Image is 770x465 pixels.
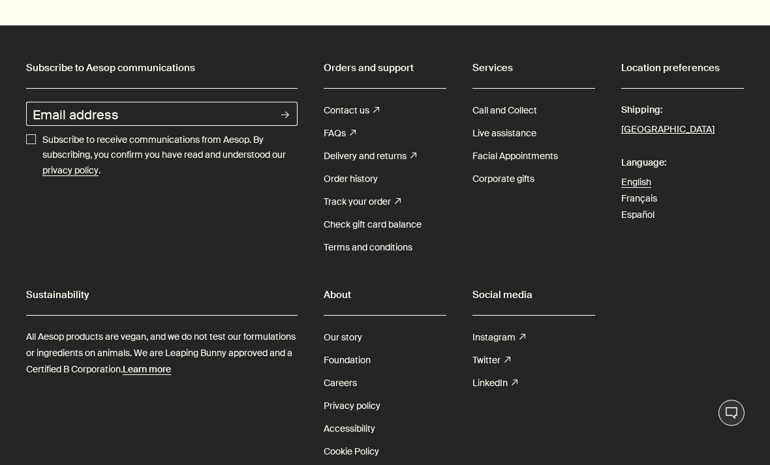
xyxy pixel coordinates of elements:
[472,58,595,78] h2: Services
[324,122,356,145] a: FAQs
[26,285,298,305] h2: Sustainability
[324,58,446,78] h2: Orders and support
[621,192,657,204] a: Français
[324,372,357,395] a: Careers
[472,99,537,122] a: Call and Collect
[621,58,744,78] h2: Location preferences
[26,102,273,126] input: Email address
[472,168,534,190] a: Corporate gifts
[123,361,171,378] a: Learn more
[324,395,380,417] a: Privacy policy
[324,99,379,122] a: Contact us
[26,58,298,78] h2: Subscribe to Aesop communications
[324,236,412,259] a: Terms and conditions
[472,349,510,372] a: Twitter
[42,164,99,176] u: privacy policy
[621,176,651,188] a: English
[472,372,517,395] a: LinkedIn
[324,285,446,305] h2: About
[26,329,298,378] p: All Aesop products are vegan, and we do not test our formulations or ingredients on animals. We a...
[123,363,171,375] b: Learn more
[621,209,654,220] a: Español
[324,440,379,463] a: Cookie Policy
[472,122,536,145] a: Live assistance
[42,132,298,179] p: Subscribe to receive communications from Aesop. By subscribing, you confirm you have read and und...
[324,349,371,372] a: Foundation
[621,151,744,174] span: Language:
[621,121,715,138] button: [GEOGRAPHIC_DATA]
[324,168,378,190] a: Order history
[324,417,375,440] a: Accessibility
[718,400,745,426] button: Chat en direct
[621,98,744,121] span: Shipping:
[472,145,558,168] a: Facial Appointments
[324,145,416,168] a: Delivery and returns
[324,326,362,349] a: Our story
[324,190,401,213] a: Track your order
[42,163,99,179] a: privacy policy
[472,326,525,349] a: Instagram
[472,285,595,305] h2: Social media
[324,213,422,236] a: Check gift card balance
